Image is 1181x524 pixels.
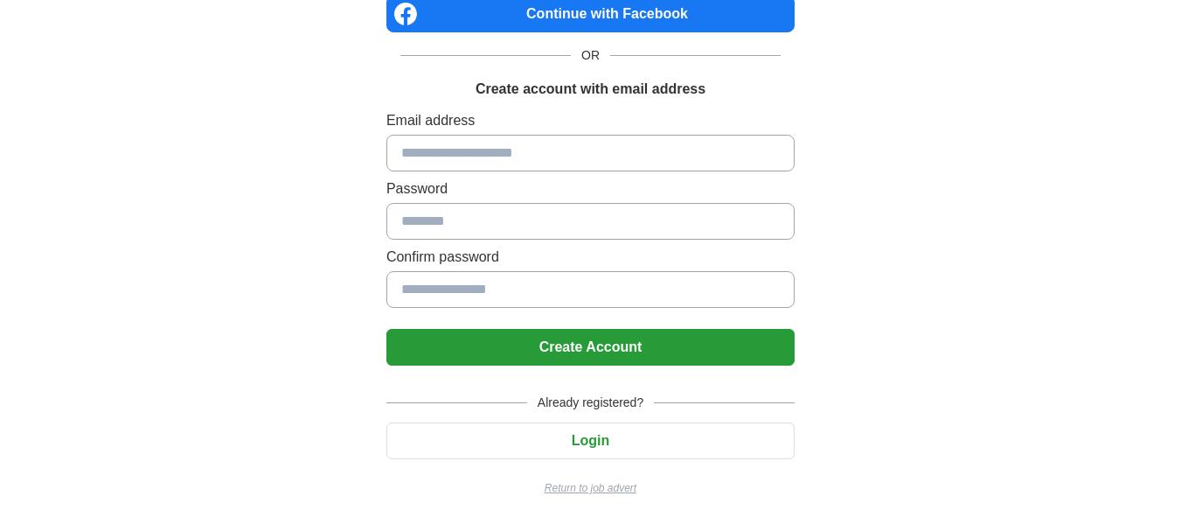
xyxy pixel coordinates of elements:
[386,433,795,448] a: Login
[386,178,795,199] label: Password
[571,46,610,65] span: OR
[386,423,795,459] button: Login
[527,394,654,412] span: Already registered?
[386,110,795,131] label: Email address
[386,329,795,366] button: Create Account
[476,79,705,100] h1: Create account with email address
[386,247,795,268] label: Confirm password
[386,480,795,496] a: Return to job advert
